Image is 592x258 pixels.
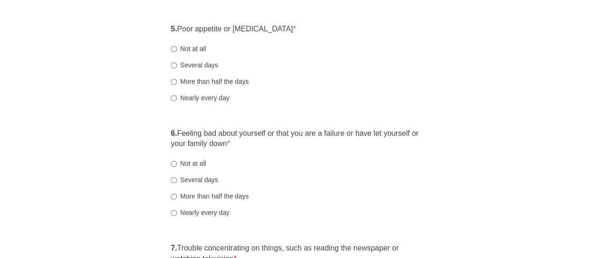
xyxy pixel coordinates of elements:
label: Feeling bad about yourself or that you are a failure or have let yourself or your family down [171,128,421,150]
label: More than half the days [171,192,248,201]
label: More than half the days [171,77,248,86]
label: Not at all [171,44,206,53]
input: Not at all [171,46,177,52]
input: Several days [171,177,177,183]
label: Nearly every day [171,208,229,217]
label: Poor appetite or [MEDICAL_DATA] [171,24,296,35]
input: Nearly every day [171,95,177,101]
label: Not at all [171,159,206,168]
label: Nearly every day [171,93,229,103]
strong: 6. [171,129,177,137]
input: More than half the days [171,193,177,199]
input: Nearly every day [171,210,177,216]
input: Not at all [171,161,177,167]
strong: 7. [171,244,177,252]
input: Several days [171,62,177,68]
label: Several days [171,175,218,184]
strong: 5. [171,25,177,33]
input: More than half the days [171,79,177,85]
label: Several days [171,60,218,70]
